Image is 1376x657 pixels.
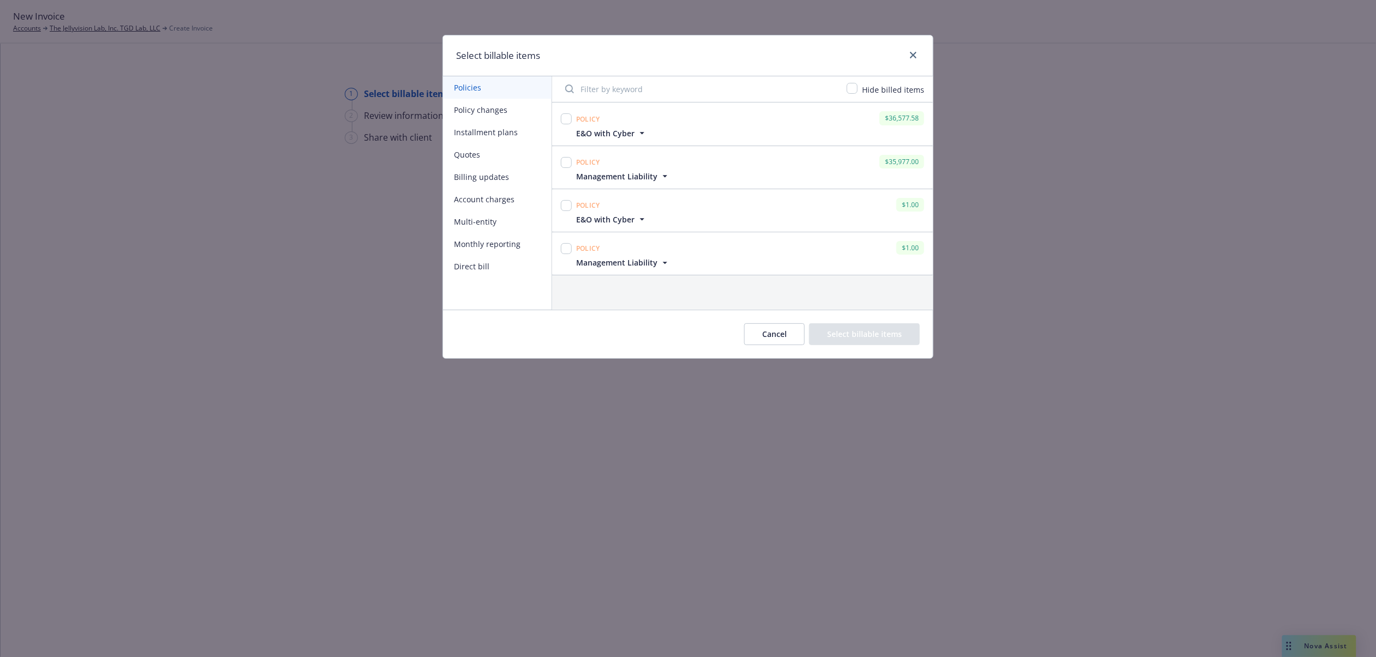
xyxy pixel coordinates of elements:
[443,255,552,278] button: Direct bill
[443,76,552,99] button: Policies
[907,49,920,62] a: close
[880,155,924,168] div: $35,977.00
[744,323,805,345] button: Cancel
[576,214,635,225] span: E&O with Cyber
[862,85,924,95] span: Hide billed items
[559,78,840,100] input: Filter by keyword
[443,99,552,121] button: Policy changes
[576,214,648,225] button: E&O with Cyber
[576,158,600,167] span: Policy
[880,111,924,125] div: $36,577.58
[896,198,924,212] div: $1.00
[576,171,657,182] span: Management Liability
[576,171,671,182] button: Management Liability
[576,128,635,139] span: E&O with Cyber
[456,49,540,63] h1: Select billable items
[896,241,924,255] div: $1.00
[443,233,552,255] button: Monthly reporting
[576,244,600,253] span: Policy
[576,114,600,124] span: Policy
[443,188,552,210] button: Account charges
[576,128,648,139] button: E&O with Cyber
[443,121,552,143] button: Installment plans
[576,257,657,268] span: Management Liability
[443,143,552,166] button: Quotes
[443,210,552,233] button: Multi-entity
[576,257,671,268] button: Management Liability
[443,166,552,188] button: Billing updates
[576,201,600,210] span: Policy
